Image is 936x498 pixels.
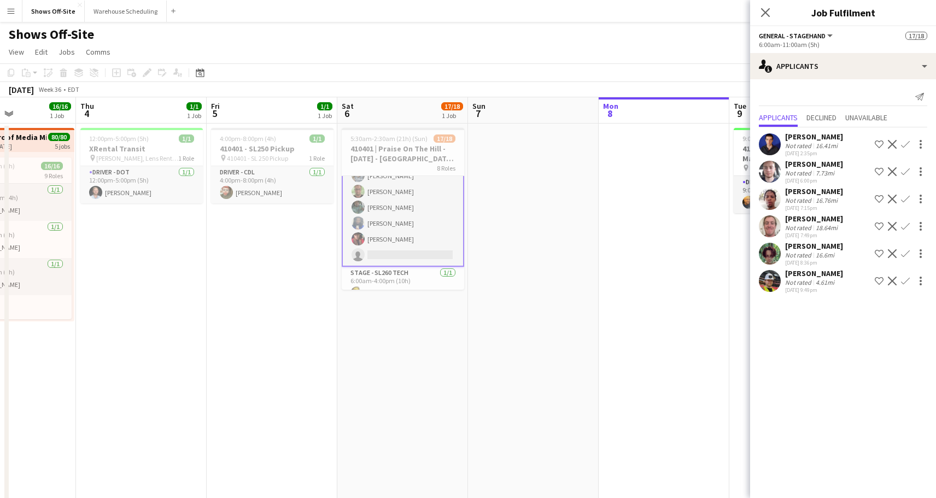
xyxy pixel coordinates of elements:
div: [DATE] 6:00pm [785,177,843,184]
span: 9:00am-2:00pm (5h) [742,134,799,143]
div: Not rated [785,196,814,204]
span: 9 Roles [44,172,63,180]
h3: XRental Transit [80,144,203,154]
span: Mon [603,101,618,111]
span: 1/1 [179,134,194,143]
span: 12:00pm-5:00pm (5h) [89,134,149,143]
span: View [9,47,24,57]
app-job-card: 12:00pm-5:00pm (5h)1/1XRental Transit [PERSON_NAME], Lens Rental, [PERSON_NAME]1 RoleDriver - DOT... [80,128,203,203]
span: Week 36 [36,85,63,93]
span: Thu [80,101,94,111]
span: 80/80 [48,133,70,141]
button: General - Stagehand [759,32,834,40]
div: EDT [68,85,79,93]
a: Jobs [54,45,79,59]
span: 410401 - SL 250 Pickup [227,154,288,162]
span: 1 Role [309,154,325,162]
div: [PERSON_NAME] [785,214,843,224]
app-card-role: Driver - DOT1/112:00pm-5:00pm (5h)[PERSON_NAME] [80,166,203,203]
div: [DATE] 7:49pm [785,232,843,239]
a: Comms [81,45,115,59]
div: 1 Job [187,112,201,120]
h3: 410401 - SL250 Pickup [211,144,334,154]
h3: 410482 | JJA Project Management LLC - Atlanta Food & Wine Festival - Home Depot Backyard - Deliver [734,144,856,163]
span: 1/1 [309,134,325,143]
div: [PERSON_NAME] [785,186,843,196]
div: [DATE] 9:49pm [785,286,843,294]
app-job-card: 5:30am-2:30am (21h) (Sun)17/18410401 | Praise On The Hill - [DATE] - [GEOGRAPHIC_DATA], [GEOGRAPH... [342,128,464,290]
span: 17/18 [434,134,455,143]
app-job-card: 4:00pm-8:00pm (4h)1/1410401 - SL250 Pickup 410401 - SL 250 Pickup1 RoleDriver - CDL1/14:00pm-8:00... [211,128,334,203]
div: [PERSON_NAME] [785,159,843,169]
span: 7 [471,107,485,120]
div: [DATE] [9,84,34,95]
app-job-card: 9:00am-2:00pm (5h)1/1410482 | JJA Project Management LLC - Atlanta Food & Wine Festival - Home De... [734,128,856,213]
div: [DATE] 7:15pm [785,204,843,212]
span: 16/16 [41,162,63,170]
div: Not rated [785,251,814,259]
button: Shows Off-Site [22,1,85,22]
div: Not rated [785,142,814,150]
div: 16.6mi [814,251,836,259]
span: [PERSON_NAME], Lens Rental, [PERSON_NAME] [96,154,178,162]
div: [DATE] 8:36pm [785,259,843,266]
span: 1/1 [186,102,202,110]
app-card-role: Driver - DOT1/19:00am-2:00pm (5h)[PERSON_NAME] [734,176,856,213]
div: 1 Job [318,112,332,120]
a: Edit [31,45,52,59]
div: Not rated [785,224,814,232]
div: [PERSON_NAME] [785,241,843,251]
a: View [4,45,28,59]
button: Warehouse Scheduling [85,1,167,22]
span: Tue [734,101,746,111]
span: Unavailable [845,114,887,121]
div: [PERSON_NAME] [785,268,843,278]
span: Applicants [759,114,798,121]
span: 8 Roles [437,164,455,172]
span: Sat [342,101,354,111]
span: Home Depot Backyard [750,164,812,172]
div: 7.73mi [814,169,836,177]
div: 1 Job [50,112,71,120]
div: [PERSON_NAME] [785,132,843,142]
div: 16.41mi [814,142,840,150]
h3: Job Fulfilment [750,5,936,20]
span: 8 [601,107,618,120]
div: 16.76mi [814,196,840,204]
div: [DATE] 2:35pm [785,150,843,157]
div: 6:00am-11:00am (5h) [759,40,927,49]
div: 5 jobs [55,141,70,150]
app-card-role: Stage - SL260 Tech1/16:00am-4:00pm (10h)[PERSON_NAME] [342,267,464,304]
span: 17/18 [441,102,463,110]
span: 1/1 [317,102,332,110]
span: 5 [209,107,220,120]
div: 18.64mi [814,224,840,232]
span: Sun [472,101,485,111]
span: 9 [732,107,746,120]
div: Not rated [785,278,814,286]
span: Fri [211,101,220,111]
span: 4 [79,107,94,120]
span: 6 [340,107,354,120]
span: 1 Role [178,154,194,162]
span: Comms [86,47,110,57]
span: Declined [806,114,836,121]
app-card-role: General - Stagehand7A5/66:00am-11:00am (5h)[PERSON_NAME][PERSON_NAME][PERSON_NAME][PERSON_NAME][P... [342,148,464,267]
span: 16/16 [49,102,71,110]
span: Jobs [58,47,75,57]
span: 17/18 [905,32,927,40]
h1: Shows Off-Site [9,26,94,43]
span: General - Stagehand [759,32,826,40]
app-card-role: Driver - CDL1/14:00pm-8:00pm (4h)[PERSON_NAME] [211,166,334,203]
div: 4.61mi [814,278,836,286]
span: 4:00pm-8:00pm (4h) [220,134,276,143]
div: Applicants [750,53,936,79]
div: 1 Job [442,112,463,120]
h3: 410401 | Praise On The Hill - [DATE] - [GEOGRAPHIC_DATA], [GEOGRAPHIC_DATA] [342,144,464,163]
span: Edit [35,47,48,57]
div: Not rated [785,169,814,177]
